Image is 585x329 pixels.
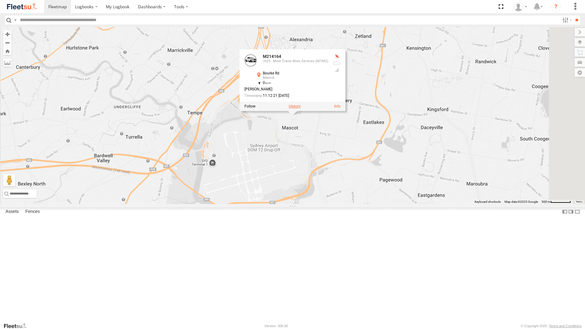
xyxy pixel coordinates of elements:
[576,201,582,203] a: Terms (opens in new tab)
[263,60,328,63] div: 7625 - More Trains More Services (MTMS)
[334,104,341,108] a: View Asset Details
[3,58,12,67] label: Measure
[333,61,341,66] div: No battery health information received from this device.
[263,71,328,75] div: Bourke Rd
[289,104,301,108] label: View Asset History
[3,323,32,329] a: Visit our Website
[475,200,501,204] button: Keyboard shortcuts
[263,81,271,85] span: 0
[13,16,18,25] label: Search Query
[263,54,328,59] div: M214164
[333,54,341,59] div: No GPS Fix
[2,207,22,216] label: Assets
[3,174,15,186] button: Drag Pegman onto the map to open Street View
[562,207,568,216] label: Dock Summary Table to the Left
[575,68,585,77] label: Map Settings
[265,324,288,328] div: Version: 306.00
[542,200,550,203] span: 500 m
[521,324,582,328] div: © Copyright 2025 -
[3,38,12,47] button: Zoom out
[549,324,582,328] a: Terms and Conditions
[244,94,328,98] div: Date/time of location update
[3,30,12,38] button: Zoom in
[512,2,529,11] div: Ross McLoughlin
[6,2,38,11] img: fleetsu-logo-horizontal.svg
[22,207,43,216] label: Fences
[574,207,580,216] label: Hide Summary Table
[551,2,561,12] i: ?
[505,200,538,203] span: Map data ©2025 Google
[263,76,328,80] div: Mascot
[244,88,328,92] div: [PERSON_NAME]
[560,16,573,25] label: Search Filter Options
[244,104,255,108] label: Realtime tracking of Asset
[540,200,573,204] button: Map scale: 500 m per 63 pixels
[333,68,341,73] div: GSM Signal = 4
[3,47,12,55] button: Zoom Home
[568,207,574,216] label: Dock Summary Table to the Right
